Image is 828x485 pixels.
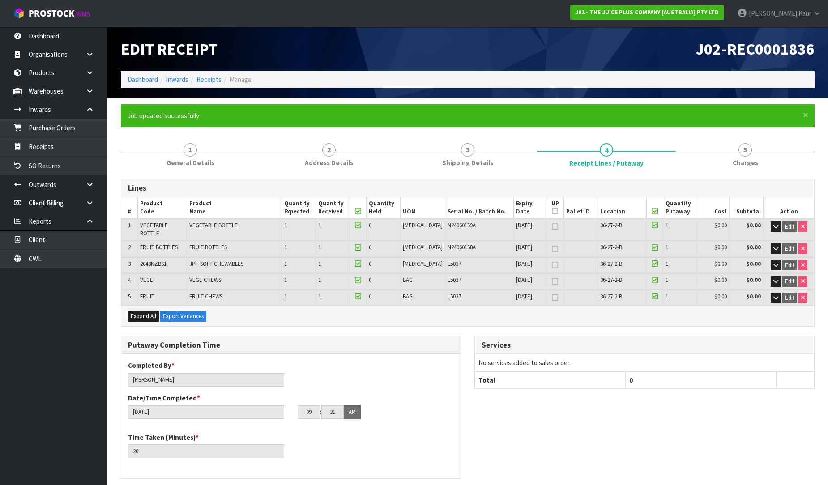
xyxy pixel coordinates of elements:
[798,9,811,17] span: Kaur
[569,158,644,168] span: Receipt Lines / Putaway
[128,393,200,403] label: Date/Time Completed
[29,8,74,19] span: ProStock
[563,197,598,219] th: Pallet ID
[749,9,797,17] span: [PERSON_NAME]
[166,158,214,167] span: General Details
[475,371,626,388] th: Total
[733,158,758,167] span: Charges
[747,260,761,268] strong: $0.00
[570,5,724,20] a: J02 - THE JUICE PLUS COMPANY [AUSTRALIA] PTY LTD
[366,197,400,219] th: Quantity Held
[196,75,222,84] a: Receipts
[128,221,131,229] span: 1
[782,276,797,287] button: Edit
[714,293,727,300] span: $0.00
[320,405,321,419] td: :
[128,276,131,284] span: 4
[128,75,158,84] a: Dashboard
[282,197,316,219] th: Quantity Expected
[666,260,668,268] span: 1
[305,158,353,167] span: Address Details
[369,276,371,284] span: 0
[696,39,815,59] span: J02-REC0001836
[546,197,563,219] th: UP
[137,197,187,219] th: Product Code
[666,276,668,284] span: 1
[516,243,532,251] span: [DATE]
[782,221,797,232] button: Edit
[516,260,532,268] span: [DATE]
[785,261,794,269] span: Edit
[318,221,321,229] span: 1
[448,260,461,268] span: L5037
[160,311,206,322] button: Export Variances
[298,405,320,419] input: HH
[189,243,227,251] span: FRUIT BOTTLES
[785,245,794,252] span: Edit
[128,341,454,349] h3: Putaway Completion Time
[403,293,413,300] span: BAG
[600,260,622,268] span: 36-27-2-B
[189,276,221,284] span: VEGE CHEWS
[448,221,476,229] span: N24060159A
[128,405,284,419] input: Date/Time completed
[369,260,371,268] span: 0
[714,243,727,251] span: $0.00
[600,276,622,284] span: 36-27-2-B
[128,184,807,192] h3: Lines
[189,260,243,268] span: JP+ SOFT CHEWABLES
[666,293,668,300] span: 1
[598,197,647,219] th: Location
[128,293,131,300] span: 5
[140,293,154,300] span: FRUIT
[475,354,814,371] td: No services added to sales order.
[128,260,131,268] span: 3
[747,276,761,284] strong: $0.00
[600,243,622,251] span: 36-27-2-B
[747,293,761,300] strong: $0.00
[403,260,443,268] span: [MEDICAL_DATA]
[448,293,461,300] span: L5037
[369,221,371,229] span: 0
[131,312,156,320] span: Expand All
[461,143,474,157] span: 3
[600,143,613,157] span: 4
[284,221,287,229] span: 1
[714,260,727,268] span: $0.00
[516,276,532,284] span: [DATE]
[516,221,532,229] span: [DATE]
[803,109,808,121] span: ×
[318,243,321,251] span: 1
[184,143,197,157] span: 1
[400,197,445,219] th: UOM
[666,243,668,251] span: 1
[321,405,344,419] input: MM
[782,260,797,271] button: Edit
[344,405,361,419] button: AM
[140,243,178,251] span: FRUIT BOTTLES
[322,143,336,157] span: 2
[600,293,622,300] span: 36-27-2-B
[730,197,764,219] th: Subtotal
[445,197,513,219] th: Serial No. / Batch No.
[128,444,284,458] input: Time Taken
[714,221,727,229] span: $0.00
[600,221,622,229] span: 36-27-2-B
[697,197,730,219] th: Cost
[140,260,166,268] span: 2043NZBS1
[318,260,321,268] span: 1
[128,111,199,120] span: Job updated successfully
[76,10,90,18] small: WMS
[284,243,287,251] span: 1
[403,221,443,229] span: [MEDICAL_DATA]
[166,75,188,84] a: Inwards
[316,197,350,219] th: Quantity Received
[189,293,222,300] span: FRUIT CHEWS
[189,221,238,229] span: VEGETABLE BOTTLE
[714,276,727,284] span: $0.00
[513,197,546,219] th: Expiry Date
[140,276,153,284] span: VEGE
[782,293,797,303] button: Edit
[318,293,321,300] span: 1
[13,8,25,19] img: cube-alt.png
